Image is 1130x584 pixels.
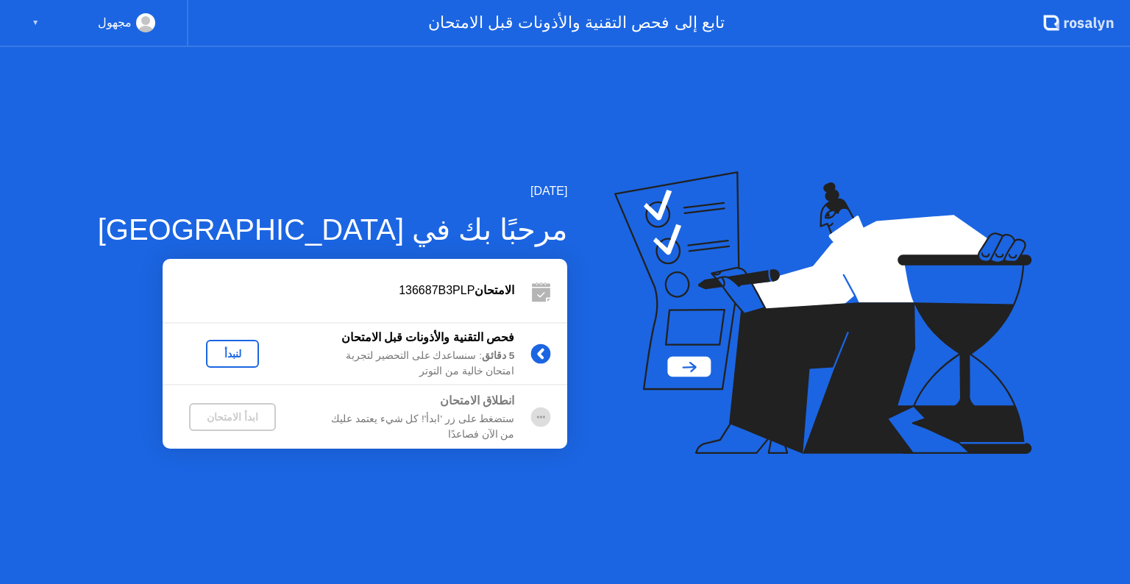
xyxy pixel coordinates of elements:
[163,282,514,299] div: 136687B3PLP
[98,13,132,32] div: مجهول
[206,340,259,368] button: لنبدأ
[302,349,514,379] div: : سنساعدك على التحضير لتجربة امتحان خالية من التوتر
[475,284,514,296] b: الامتحان
[32,13,39,32] div: ▼
[440,394,514,407] b: انطلاق الامتحان
[212,348,253,360] div: لنبدأ
[341,331,515,343] b: فحص التقنية والأذونات قبل الامتحان
[189,403,276,431] button: ابدأ الامتحان
[482,350,514,361] b: 5 دقائق
[195,411,270,423] div: ابدأ الامتحان
[98,207,568,252] div: مرحبًا بك في [GEOGRAPHIC_DATA]
[302,412,514,442] div: ستضغط على زر 'ابدأ'! كل شيء يعتمد عليك من الآن فصاعدًا
[98,182,568,200] div: [DATE]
